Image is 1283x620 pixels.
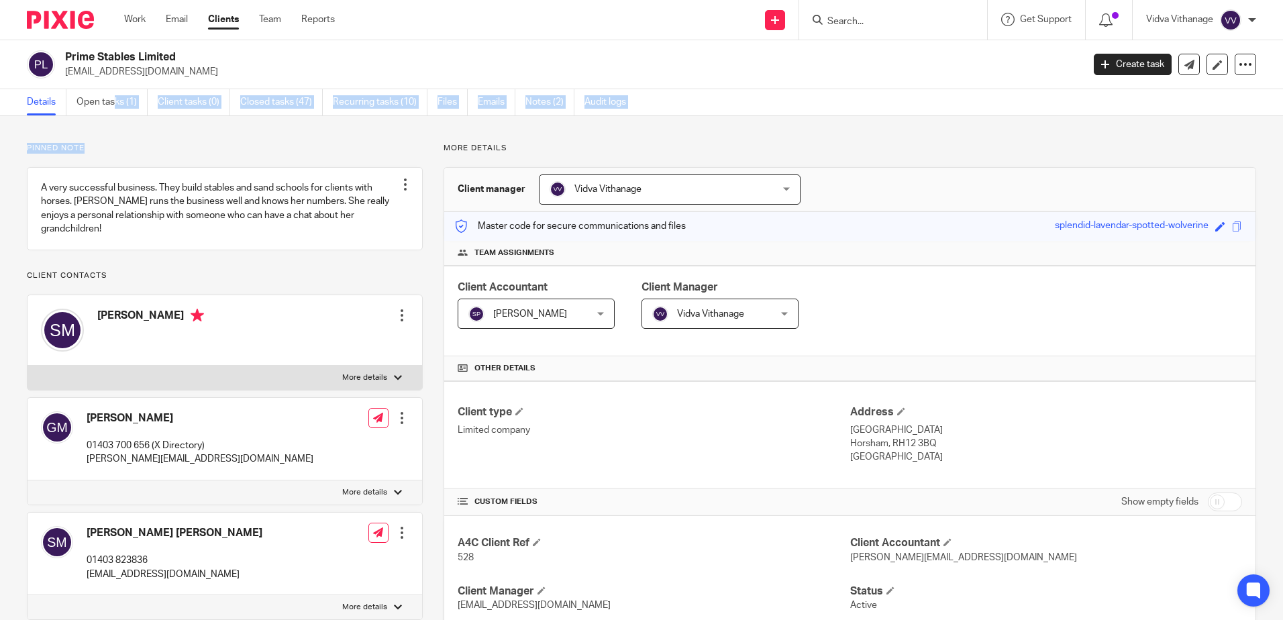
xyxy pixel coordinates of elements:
[27,270,423,281] p: Client contacts
[342,372,387,383] p: More details
[87,526,262,540] h4: [PERSON_NAME] [PERSON_NAME]
[493,309,567,319] span: [PERSON_NAME]
[850,536,1242,550] h4: Client Accountant
[850,423,1242,437] p: [GEOGRAPHIC_DATA]
[208,13,239,26] a: Clients
[438,89,468,115] a: Files
[301,13,335,26] a: Reports
[342,487,387,498] p: More details
[76,89,148,115] a: Open tasks (1)
[65,65,1074,79] p: [EMAIL_ADDRESS][DOMAIN_NAME]
[584,89,636,115] a: Audit logs
[1121,495,1198,509] label: Show empty fields
[27,143,423,154] p: Pinned note
[27,50,55,79] img: svg%3E
[850,437,1242,450] p: Horsham, RH12 3BQ
[641,282,718,293] span: Client Manager
[1094,54,1172,75] a: Create task
[87,452,313,466] p: [PERSON_NAME][EMAIL_ADDRESS][DOMAIN_NAME]
[525,89,574,115] a: Notes (2)
[158,89,230,115] a: Client tasks (0)
[478,89,515,115] a: Emails
[87,439,313,452] p: 01403 700 656 (X Directory)
[1220,9,1241,31] img: svg%3E
[850,553,1077,562] span: [PERSON_NAME][EMAIL_ADDRESS][DOMAIN_NAME]
[826,16,947,28] input: Search
[41,411,73,444] img: svg%3E
[191,309,204,322] i: Primary
[1146,13,1213,26] p: Vidva Vithanage
[458,405,850,419] h4: Client type
[474,363,535,374] span: Other details
[333,89,427,115] a: Recurring tasks (10)
[850,584,1242,599] h4: Status
[97,309,204,325] h4: [PERSON_NAME]
[342,602,387,613] p: More details
[458,282,548,293] span: Client Accountant
[1020,15,1072,24] span: Get Support
[65,50,872,64] h2: Prime Stables Limited
[458,183,525,196] h3: Client manager
[574,185,641,194] span: Vidva Vithanage
[240,89,323,115] a: Closed tasks (47)
[87,411,313,425] h4: [PERSON_NAME]
[124,13,146,26] a: Work
[444,143,1256,154] p: More details
[458,553,474,562] span: 528
[87,568,262,581] p: [EMAIL_ADDRESS][DOMAIN_NAME]
[458,601,611,610] span: [EMAIL_ADDRESS][DOMAIN_NAME]
[652,306,668,322] img: svg%3E
[850,450,1242,464] p: [GEOGRAPHIC_DATA]
[458,584,850,599] h4: Client Manager
[850,405,1242,419] h4: Address
[87,554,262,567] p: 01403 823836
[458,423,850,437] p: Limited company
[468,306,484,322] img: svg%3E
[27,11,94,29] img: Pixie
[259,13,281,26] a: Team
[454,219,686,233] p: Master code for secure communications and files
[1055,219,1209,234] div: splendid-lavendar-spotted-wolverine
[458,536,850,550] h4: A4C Client Ref
[677,309,744,319] span: Vidva Vithanage
[27,89,66,115] a: Details
[850,601,877,610] span: Active
[41,309,84,352] img: svg%3E
[474,248,554,258] span: Team assignments
[458,497,850,507] h4: CUSTOM FIELDS
[41,526,73,558] img: svg%3E
[166,13,188,26] a: Email
[550,181,566,197] img: svg%3E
